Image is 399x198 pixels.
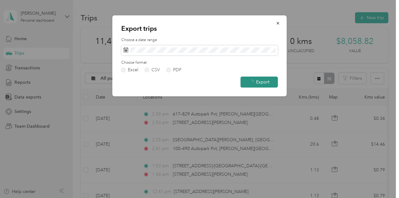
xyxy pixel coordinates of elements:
[121,24,278,33] p: Export trips
[121,37,278,43] label: Choose a date range
[121,60,278,66] label: Choose format
[128,68,138,72] div: Excel
[151,68,160,72] div: CSV
[173,68,182,72] div: PDF
[364,163,399,198] iframe: Everlance-gr Chat Button Frame
[241,77,278,88] button: Export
